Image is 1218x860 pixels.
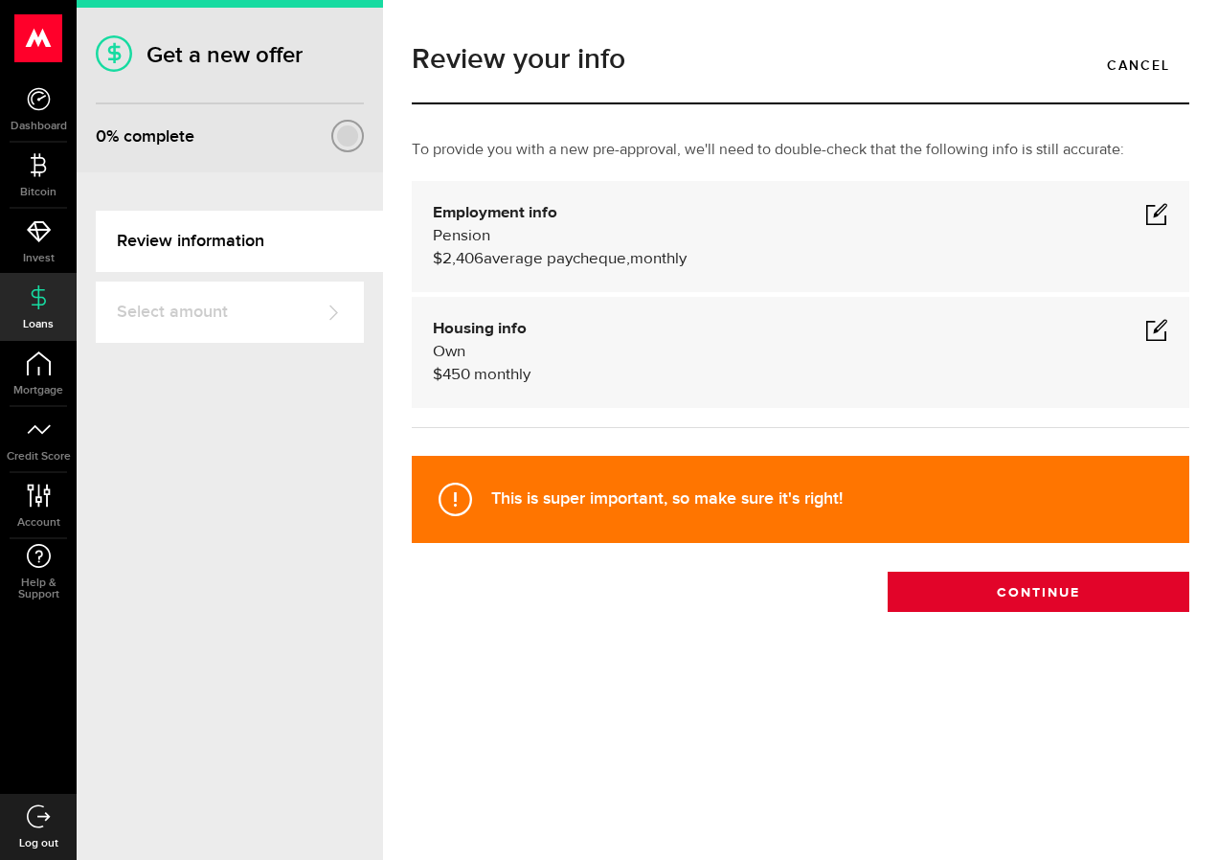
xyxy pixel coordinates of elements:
[630,251,687,267] span: monthly
[433,367,442,383] span: $
[96,211,383,272] a: Review information
[484,251,630,267] span: average paycheque,
[433,344,465,360] span: Own
[433,205,557,221] b: Employment info
[491,488,843,509] strong: This is super important, so make sure it's right!
[412,45,1189,74] h1: Review your info
[442,367,470,383] span: 450
[96,41,364,69] h1: Get a new offer
[96,120,194,154] div: % complete
[474,367,530,383] span: monthly
[433,321,527,337] b: Housing info
[15,8,73,65] button: Open LiveChat chat widget
[433,228,490,244] span: Pension
[888,572,1189,612] button: Continue
[1088,45,1189,85] a: Cancel
[412,139,1189,162] p: To provide you with a new pre-approval, we'll need to double-check that the following info is sti...
[96,282,364,343] a: Select amount
[433,251,484,267] span: $2,406
[96,126,106,147] span: 0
